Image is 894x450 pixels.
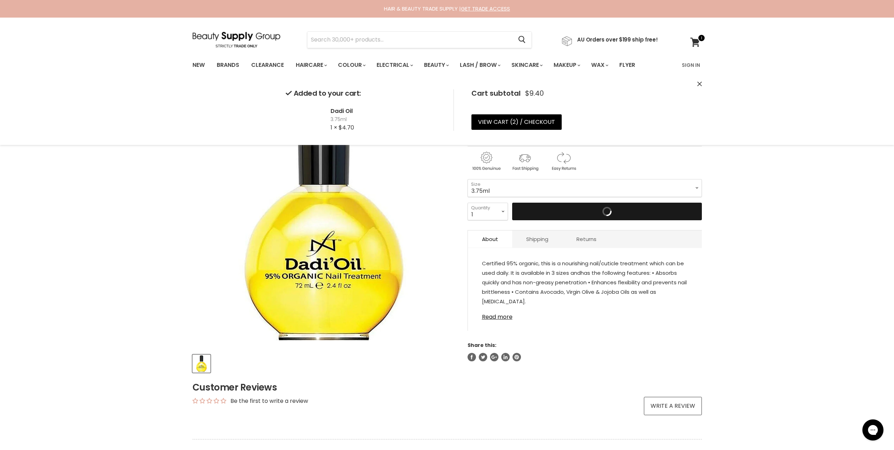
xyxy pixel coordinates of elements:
[614,58,640,72] a: Flyer
[482,260,687,305] span: Certified 95% organic, this is a nourishing nail/cuticle treatment which can be used daily. It is...
[455,58,505,72] a: Lash / Brow
[678,58,704,72] a: Sign In
[461,5,510,12] a: GET TRADE ACCESS
[331,107,442,115] h2: Dadi Oil
[513,118,516,126] span: 2
[697,81,702,88] button: Close
[471,88,521,98] span: Cart subtotal
[192,85,455,348] div: Dadi Oil image. Click or Scroll to Zoom.
[644,397,702,415] a: Write a review
[246,58,289,72] a: Clearance
[859,417,887,443] iframe: Gorgias live chat messenger
[468,342,702,361] aside: Share this:
[307,32,513,48] input: Search
[184,55,711,75] nav: Main
[192,397,226,405] div: Average rating is 0.00 stars
[371,58,417,72] a: Electrical
[187,55,659,75] ul: Main menu
[419,58,453,72] a: Beauty
[331,123,337,132] span: 1 ×
[512,230,562,248] a: Shipping
[187,58,210,72] a: New
[184,5,711,12] div: HAIR & BEAUTY TRADE SUPPLY |
[193,355,210,372] img: Dadi Oil
[291,58,331,72] a: Haircare
[468,230,512,248] a: About
[548,58,585,72] a: Makeup
[286,89,442,97] h2: Added to your cart:
[191,353,456,373] div: Product thumbnails
[525,89,544,97] span: $9.40
[307,31,532,48] form: Product
[513,32,531,48] button: Search
[192,381,702,394] h2: Customer Reviews
[506,58,547,72] a: Skincare
[230,397,308,405] div: Be the first to write a review
[211,58,244,72] a: Brands
[331,116,442,123] span: 3.75ml
[545,151,582,172] img: returns.gif
[468,342,496,349] span: Share this:
[506,151,543,172] img: shipping.gif
[482,309,576,316] strong: Available in 3.75ml, 14.3ml & 72ml
[562,230,611,248] a: Returns
[339,123,354,132] span: $4.70
[192,355,210,373] button: Dadi Oil
[468,203,508,220] select: Quantity
[482,310,688,320] a: Read more
[586,58,613,72] a: Wax
[333,58,370,72] a: Colour
[468,151,505,172] img: genuine.gif
[471,114,562,130] a: View cart (2) / Checkout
